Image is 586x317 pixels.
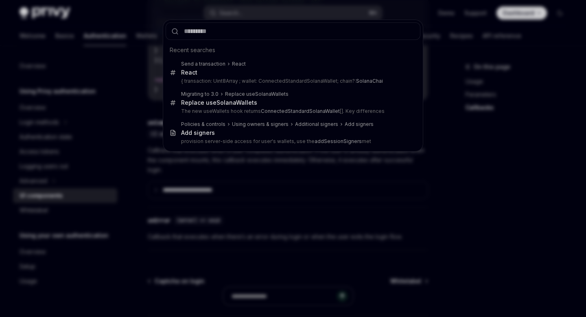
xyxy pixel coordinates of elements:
[261,108,340,114] b: ConnectedStandardSolanaWallet
[345,121,374,128] div: Add signers
[181,108,403,114] p: The new useWallets hook returns []. Key differences
[315,138,362,144] b: addSessionSigners
[356,78,383,84] b: SolanaChai
[181,138,403,145] p: provision server-side access for user's wallets, use the met
[181,91,219,97] div: Migrating to 3.0
[181,99,257,106] div: Replace useSolanaWallets
[170,46,215,54] span: Recent searches
[181,121,225,128] div: Policies & controls
[295,121,338,128] div: Additional signers
[225,91,289,97] div: Replace useSolanaWallets
[181,129,215,136] div: Add signers
[232,61,246,67] div: React
[232,121,289,128] div: Using owners & signers
[181,69,197,76] div: React
[181,61,225,67] div: Send a transaction
[181,78,403,84] p: { transaction: Uint8Array ; wallet: ConnectedStandardSolanaWallet; chain?:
